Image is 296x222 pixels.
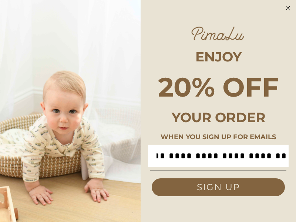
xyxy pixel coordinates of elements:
span: ENJOY [195,48,242,65]
img: underline [150,171,286,171]
span: 20% OFF [158,71,279,103]
span: YOUR ORDER [172,109,265,125]
button: Close dialog [283,4,292,13]
span: WHEN YOU SIGN UP FOR EMAILS [161,133,276,141]
img: PIMALU [191,26,246,41]
button: SIGN UP [152,178,285,196]
input: Email Address [150,148,286,163]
